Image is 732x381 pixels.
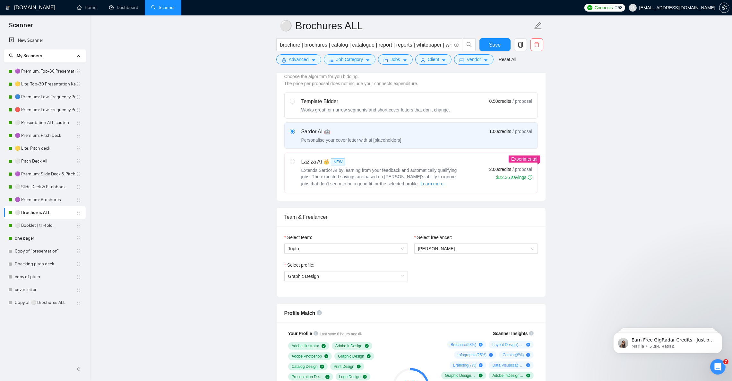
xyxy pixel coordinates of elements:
a: one pager [15,232,76,245]
a: 🔵 Premium: Low-Frequency Presentations [15,91,76,103]
span: copy [514,42,527,48]
span: plus-circle [526,353,530,357]
div: Template Bidder [301,98,450,105]
span: caret-down [311,58,316,63]
span: Graphic Design [288,274,319,279]
a: Copy of "presentation" [15,245,76,258]
span: check-circle [357,365,361,368]
span: Layout Design ( 42 %) [492,342,524,347]
span: Graphic Design ( 97 %) [445,373,476,378]
span: check-circle [479,374,483,377]
span: plus-circle [489,353,493,357]
span: Brochure ( 58 %) [451,342,476,347]
li: Copy of ⚪ Brochures ALL [4,296,86,309]
li: ⚪ Presentation ALL-cautch [4,116,86,129]
a: copy of pitch [15,270,76,283]
span: Save [489,41,501,49]
button: folderJobscaret-down [378,54,413,65]
li: Copy of "presentation" [4,245,86,258]
li: 🟣 Premium: Slide Deck & Pitchbook [4,168,86,181]
a: Copy of ⚪ Brochures ALL [15,296,76,309]
span: Client [428,56,439,63]
span: caret-down [403,58,407,63]
li: 🟡 Lite: Top-30 Presentation Keywords [4,78,86,91]
span: check-circle [526,374,530,377]
iframe: Intercom live chat [710,359,726,375]
span: Choose the algorithm for you bidding. The price per proposal does not include your connects expen... [284,74,418,86]
span: check-circle [367,354,371,358]
img: upwork-logo.png [587,5,592,10]
span: 👑 [323,158,330,166]
span: holder [76,82,81,87]
a: searchScanner [151,5,175,10]
span: Adobe InDesign [335,343,362,349]
span: check-circle [363,375,367,379]
span: check-circle [325,375,329,379]
a: 🟣 Premium: Brochures [15,193,76,206]
iframe: Intercom notifications сообщение [604,319,732,364]
span: info-circle [528,175,532,180]
span: check-circle [322,344,325,348]
span: Logo Design [339,374,361,379]
span: user [421,58,425,63]
span: Adobe Illustrator [292,343,319,349]
li: one pager [4,232,86,245]
li: ⚪ Slide Deck & Pitchbook [4,181,86,193]
li: 🟡 Lite: Pitch deck [4,142,86,155]
span: check-circle [365,344,369,348]
button: barsJob Categorycaret-down [324,54,375,65]
span: Connects: [595,4,614,11]
span: holder [76,184,81,190]
span: info-circle [314,331,318,336]
span: holder [76,249,81,254]
a: setting [719,5,729,10]
span: holder [76,172,81,177]
span: Experimental [511,156,538,162]
button: userClientcaret-down [415,54,452,65]
span: search [463,42,475,48]
span: Adobe Photoshop [292,354,322,359]
span: Infographic ( 25 %) [458,352,487,358]
li: ⚪ Brochures ALL [4,206,86,219]
a: homeHome [77,5,96,10]
span: Your Profile [288,331,312,336]
span: NEW [331,158,345,165]
span: user [631,5,635,10]
label: Select freelancer: [414,234,452,241]
span: 0.50 credits [489,98,511,105]
span: 7 [723,359,728,364]
span: Adobe InDesign ( 62 %) [492,373,524,378]
a: 🟣 Premium: Pitch Deck [15,129,76,142]
span: holder [76,197,81,202]
a: 🟡 Lite: Top-30 Presentation Keywords [15,78,76,91]
span: Catalog Design [292,364,318,369]
button: settingAdvancedcaret-down [276,54,321,65]
li: 🟣 Premium: Top-30 Presentation Keywords [4,65,86,78]
div: Team & Freelancer [284,208,538,226]
button: copy [514,38,527,51]
a: Checking pitch deck [15,258,76,270]
span: edit [534,22,542,30]
li: copy of pitch [4,270,86,283]
span: bars [329,58,334,63]
span: 1.00 credits [489,128,511,135]
span: caret-down [442,58,446,63]
span: plus-circle [526,343,530,347]
span: holder [76,223,81,228]
a: ⚪ Pitch Deck All [15,155,76,168]
a: ⚪ Booklet | tri-fold... [15,219,76,232]
span: holder [76,287,81,292]
span: Jobs [391,56,400,63]
button: Save [479,38,511,51]
span: holder [76,274,81,279]
img: logo [5,3,10,13]
span: plus-circle [479,343,483,347]
div: Works great for narrow segments and short cover letters that don't change. [301,107,450,113]
a: 🟣 Premium: Top-30 Presentation Keywords [15,65,76,78]
button: delete [530,38,543,51]
span: My Scanners [9,53,42,58]
span: caret-down [366,58,370,63]
span: Print Design [334,364,354,369]
span: double-left [76,366,83,372]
